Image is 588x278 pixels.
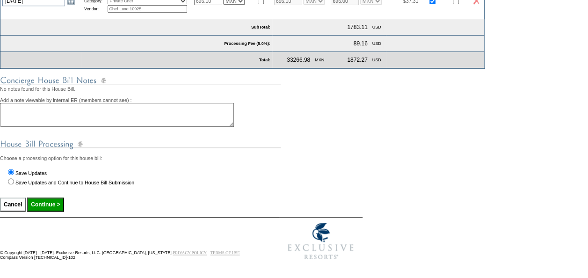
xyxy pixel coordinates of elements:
input: Continue > [27,198,64,212]
td: 89.16 [352,38,370,49]
td: USD [370,55,383,65]
td: SubTotal: [0,19,272,36]
td: MXN [313,55,326,65]
td: 1783.11 [345,22,369,32]
td: 33266.98 [285,55,312,65]
label: Save Updates [15,170,47,176]
td: Total: [81,52,272,68]
td: Processing Fee (5.0%): [0,36,272,52]
a: TERMS OF USE [211,250,240,255]
label: Save Updates and Continue to House Bill Submission [15,180,134,185]
td: Vendor: [84,5,107,13]
a: PRIVACY POLICY [173,250,207,255]
td: USD [370,38,383,49]
td: 1872.27 [345,55,369,65]
td: USD [370,22,383,32]
img: Exclusive Resorts [279,218,363,264]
